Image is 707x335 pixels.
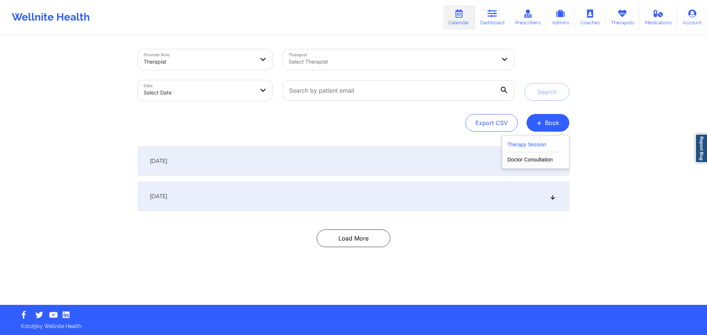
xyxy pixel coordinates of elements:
a: Coaches [575,5,605,29]
button: Export CSV [465,114,518,132]
a: Report Bug [695,134,707,163]
span: [DATE] [150,157,167,165]
button: Load More [317,229,390,247]
button: Search [524,83,569,101]
a: Calendar [443,5,475,29]
button: Doctor Consultation [507,152,564,164]
div: Therapist [144,54,254,70]
a: Medications [640,5,678,29]
p: © 2025 by Wellnite Health [15,317,692,330]
a: Dashboard [475,5,510,29]
a: Admins [546,5,575,29]
a: Therapists [605,5,640,29]
span: + [537,121,542,125]
button: +Book [527,114,569,132]
a: Account [677,5,707,29]
button: Therapy Session [507,140,564,152]
div: Select Date [144,85,254,101]
span: [DATE] [150,193,167,200]
a: Prescribers [510,5,546,29]
input: Search by patient email [283,80,514,101]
